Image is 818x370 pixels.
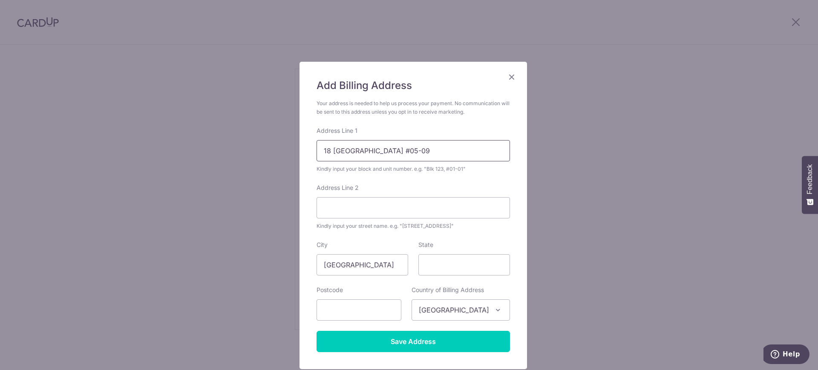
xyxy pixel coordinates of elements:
div: Your address is needed to help us process your payment. No communication will be sent to this add... [317,99,510,116]
label: State [418,241,433,249]
label: Address Line 2 [317,184,359,192]
button: Feedback - Show survey [802,156,818,214]
label: City [317,241,328,249]
label: Address Line 1 [317,126,357,135]
span: Singapore [412,299,510,321]
label: Postcode [317,286,343,294]
div: Kindly input your block and unit number. e.g. "Blk 123, #01-01" [317,165,510,173]
span: Singapore [412,300,510,320]
label: Country of Billing Address [412,286,484,294]
h5: Add Billing Address [317,79,510,92]
div: Kindly input your street name. e.g. "[STREET_ADDRESS]" [317,222,510,230]
input: Save Address [317,331,510,352]
iframe: Opens a widget where you can find more information [763,344,809,366]
span: Feedback [806,164,814,194]
button: Close [507,72,517,82]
